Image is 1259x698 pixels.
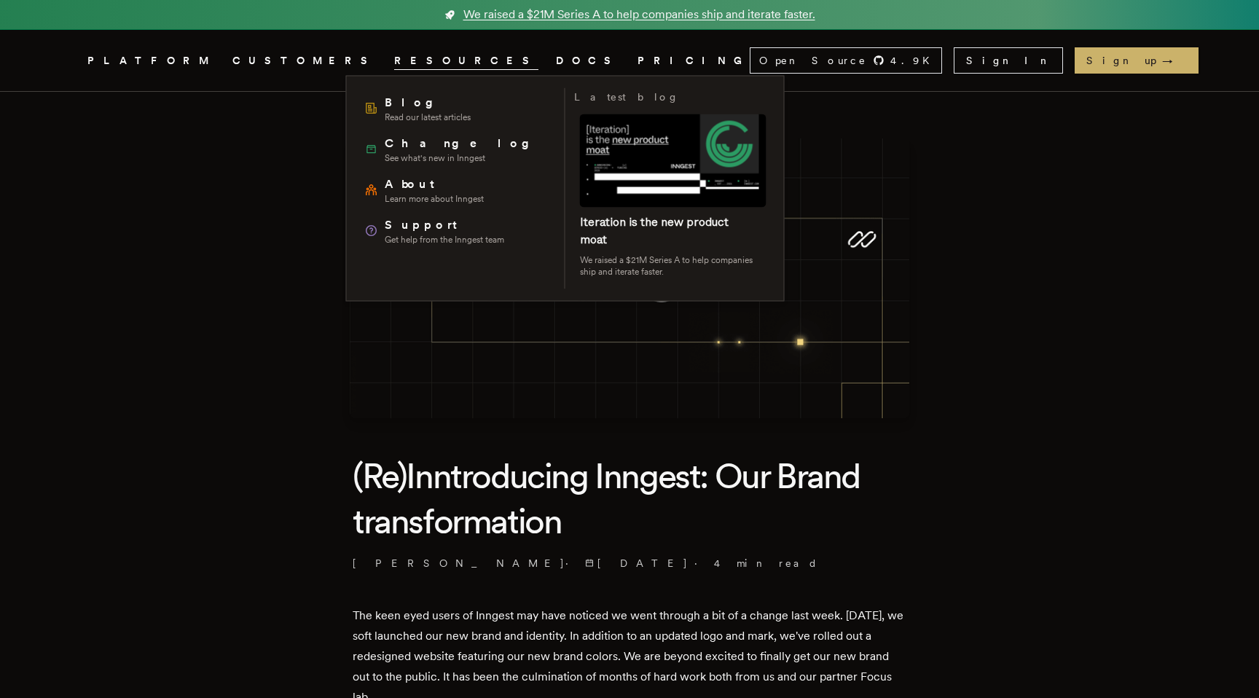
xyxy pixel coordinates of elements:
span: We raised a $21M Series A to help companies ship and iterate faster. [463,6,815,23]
span: About [385,176,484,193]
span: See what's new in Inngest [385,152,540,164]
a: CUSTOMERS [232,52,377,70]
button: RESOURCES [394,52,538,70]
h3: Latest blog [574,88,679,106]
a: SupportGet help from the Inngest team [358,211,556,251]
button: PLATFORM [87,52,215,70]
span: Open Source [759,53,867,68]
span: Blog [385,94,471,111]
span: [DATE] [585,556,689,570]
span: Changelog [385,135,540,152]
a: AboutLearn more about Inngest [358,170,556,211]
span: → [1162,53,1187,68]
a: ChangelogSee what's new in Inngest [358,129,556,170]
span: 4.9 K [890,53,938,68]
a: Sign up [1075,47,1199,74]
a: BlogRead our latest articles [358,88,556,129]
span: Learn more about Inngest [385,193,484,205]
span: 4 min read [714,556,818,570]
a: PRICING [638,52,750,70]
h1: (Re)Inntroducing Inngest: Our Brand transformation [353,453,906,544]
span: Support [385,216,504,234]
a: Sign In [954,47,1063,74]
a: DOCS [556,52,620,70]
span: Read our latest articles [385,111,471,123]
p: [PERSON_NAME] · · [353,556,906,570]
a: Iteration is the new product moat [580,215,729,246]
span: Get help from the Inngest team [385,234,504,246]
nav: Global [47,30,1212,91]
